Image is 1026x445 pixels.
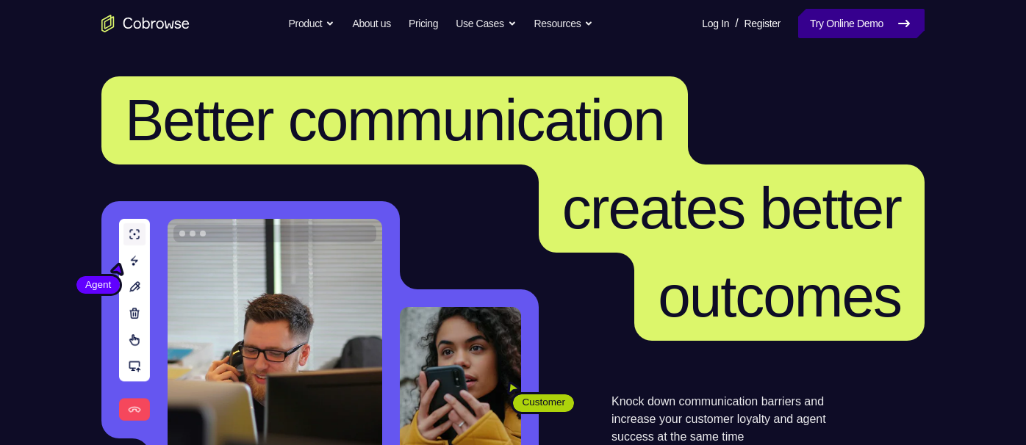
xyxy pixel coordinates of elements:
[125,87,664,153] span: Better communication
[745,9,781,38] a: Register
[456,9,516,38] button: Use Cases
[658,264,901,329] span: outcomes
[409,9,438,38] a: Pricing
[735,15,738,32] span: /
[289,9,335,38] button: Product
[702,9,729,38] a: Log In
[562,176,901,241] span: creates better
[101,15,190,32] a: Go to the home page
[352,9,390,38] a: About us
[534,9,594,38] button: Resources
[798,9,925,38] a: Try Online Demo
